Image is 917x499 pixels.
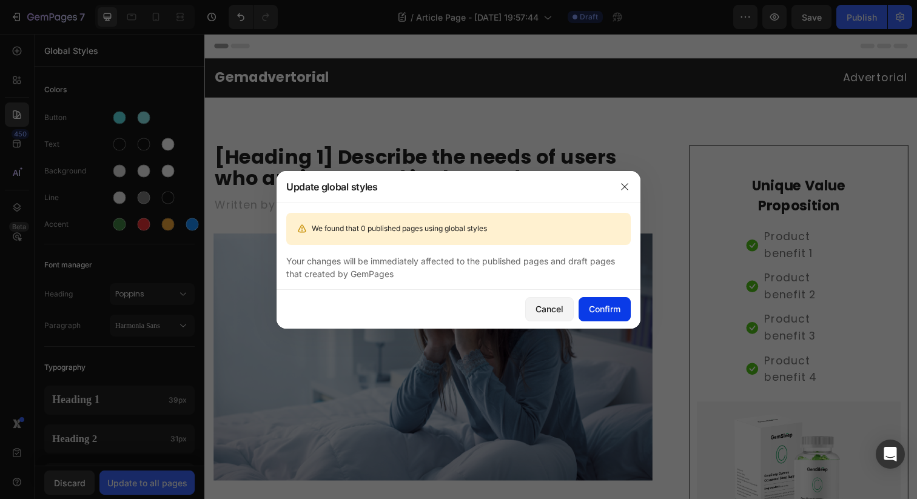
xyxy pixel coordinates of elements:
p: Unique Value Proposition [554,144,659,186]
div: Open Intercom Messenger [876,440,905,469]
p: Published on [174,166,289,184]
div: Update global styles [286,179,378,194]
p: Advertorial [365,36,717,54]
span: [DATE] [250,167,289,182]
p: Product benefit 1 [571,198,659,233]
div: Your changes will be immediately affected to the published pages and draft pages that created by ... [286,255,631,280]
p: [Heading 1] Describe the needs of users who are interested in the product. [10,115,456,159]
div: Cancel [536,303,563,315]
button: Confirm [579,297,631,321]
span: We found that 0 published pages using global styles [312,223,487,234]
span: [PERSON_NAME] [72,167,167,182]
p: Product benefit 4 [571,325,659,360]
img: Alt Image [9,204,457,455]
button: Cancel [525,297,574,321]
p: Product benefit 2 [571,241,659,276]
p: Written by [10,166,170,184]
p: Product benefit 3 [571,283,659,318]
p: Gemadvertorial [10,36,363,54]
div: Confirm [589,303,620,315]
